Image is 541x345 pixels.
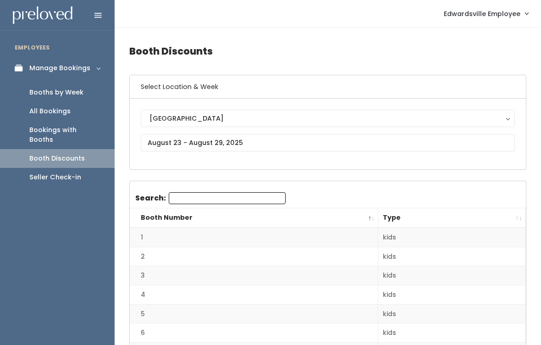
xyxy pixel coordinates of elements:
[130,228,378,247] td: 1
[29,63,90,73] div: Manage Bookings
[378,285,526,305] td: kids
[435,4,537,23] a: Edwardsville Employee
[130,208,378,228] th: Booth Number: activate to sort column descending
[29,172,81,182] div: Seller Check-in
[378,228,526,247] td: kids
[135,192,286,204] label: Search:
[444,9,520,19] span: Edwardsville Employee
[141,134,515,151] input: August 23 - August 29, 2025
[130,285,378,305] td: 4
[130,247,378,266] td: 2
[13,6,72,24] img: preloved logo
[129,39,526,64] h4: Booth Discounts
[149,113,506,123] div: [GEOGRAPHIC_DATA]
[378,304,526,323] td: kids
[29,154,85,163] div: Booth Discounts
[378,247,526,266] td: kids
[130,266,378,285] td: 3
[29,125,100,145] div: Bookings with Booths
[130,75,526,99] h6: Select Location & Week
[29,106,71,116] div: All Bookings
[29,88,83,97] div: Booths by Week
[378,323,526,343] td: kids
[130,304,378,323] td: 5
[130,323,378,343] td: 6
[378,266,526,285] td: kids
[378,208,526,228] th: Type: activate to sort column ascending
[169,192,286,204] input: Search:
[141,110,515,127] button: [GEOGRAPHIC_DATA]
